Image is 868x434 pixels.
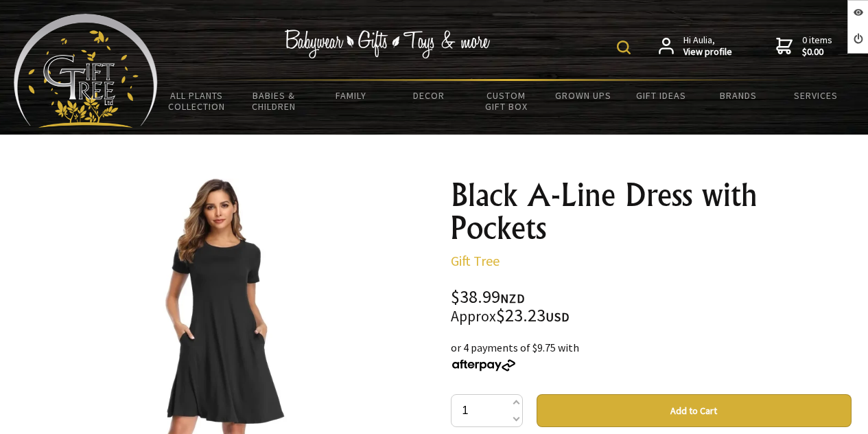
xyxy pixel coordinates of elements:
[451,252,500,269] a: Gift Tree
[777,81,854,110] a: Services
[683,46,732,58] strong: View profile
[659,34,732,58] a: Hi Aulia,View profile
[699,81,777,110] a: Brands
[451,307,496,325] small: Approx
[545,81,622,110] a: Grown Ups
[776,34,832,58] a: 0 items$0.00
[14,14,158,128] img: Babyware - Gifts - Toys and more...
[235,81,313,121] a: Babies & Children
[451,359,517,372] img: Afterpay
[390,81,467,110] a: Decor
[622,81,700,110] a: Gift Ideas
[802,34,832,58] span: 0 items
[467,81,545,121] a: Custom Gift Box
[500,290,525,306] span: NZD
[537,394,852,427] button: Add to Cart
[158,81,235,121] a: All Plants Collection
[617,41,631,54] img: product search
[285,30,491,58] img: Babywear - Gifts - Toys & more
[451,288,852,325] div: $38.99 $23.23
[313,81,390,110] a: Family
[683,34,732,58] span: Hi Aulia,
[802,46,832,58] strong: $0.00
[546,309,570,325] span: USD
[451,179,852,244] h1: Black A-Line Dress with Pockets
[451,339,852,372] div: or 4 payments of $9.75 with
